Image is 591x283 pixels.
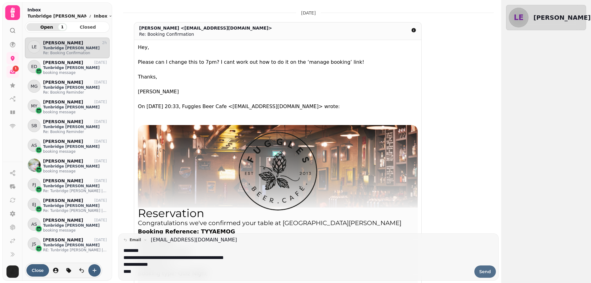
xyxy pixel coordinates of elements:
[43,60,83,65] p: [PERSON_NAME]
[43,105,107,110] p: Tunbridge [PERSON_NAME]
[43,99,83,105] p: [PERSON_NAME]
[43,85,107,90] p: Tunbridge [PERSON_NAME]
[94,99,107,104] p: [DATE]
[102,40,107,45] p: 2h
[88,264,101,277] button: create-convo
[31,142,37,148] span: AS
[43,124,107,129] p: Tunbridge [PERSON_NAME]
[138,59,418,66] div: Please can I change this to 7pm? I cant work out how to do it on the ‘manage booking’ link!
[43,159,83,164] p: [PERSON_NAME]
[301,10,316,16] p: [DATE]
[138,208,418,219] h2: Reservation
[58,24,66,30] div: 1
[43,237,83,243] p: [PERSON_NAME]
[138,44,418,51] div: Hey,
[43,208,107,213] p: Re: Tunbridge [PERSON_NAME] | Booking confirmation
[138,73,418,81] div: Thanks,
[43,149,107,154] p: booking message
[139,31,272,37] div: Re: Booking Confirmation
[43,243,107,248] p: Tunbridge [PERSON_NAME]
[27,13,86,19] p: Tunbridge [PERSON_NAME]
[25,38,110,278] div: grid
[31,25,62,29] span: Open
[138,103,418,118] blockquote: On [DATE] 20:33, Fuggles Beer Cafe <[EMAIL_ADDRESS][DOMAIN_NAME]> wrote:
[151,236,237,244] a: [EMAIL_ADDRESS][DOMAIN_NAME]
[121,236,150,244] button: email
[31,83,38,89] span: MG
[31,123,37,129] span: SB
[43,40,83,46] p: [PERSON_NAME]
[43,178,83,184] p: [PERSON_NAME]
[43,90,107,95] p: Re: Booking Reminder
[73,25,103,29] span: Closed
[94,159,107,164] p: [DATE]
[514,14,524,21] span: LE
[138,88,418,95] div: [PERSON_NAME]
[43,184,107,188] p: Tunbridge [PERSON_NAME]
[15,67,17,71] span: 1
[43,228,107,233] p: booking message
[27,13,112,19] nav: breadcrumb
[62,264,75,277] button: tag-thread
[32,44,37,50] span: LE
[31,221,37,227] span: AS
[75,264,88,277] button: is-read
[43,65,107,70] p: Tunbridge [PERSON_NAME]
[26,264,49,277] button: Close
[6,265,19,278] img: User avatar
[138,219,418,227] h3: Congratulations we've confirmed your table at [GEOGRAPHIC_DATA][PERSON_NAME]
[43,129,107,134] p: Re: Booking Reminder
[94,218,107,223] p: [DATE]
[43,223,107,228] p: Tunbridge [PERSON_NAME]
[32,182,36,188] span: FJ
[31,103,38,109] span: MY
[94,13,112,19] button: Inbox
[533,13,591,22] h2: [PERSON_NAME]
[5,265,20,278] button: User avatar
[43,119,83,124] p: [PERSON_NAME]
[32,268,44,273] span: Close
[94,119,107,124] p: [DATE]
[43,203,107,208] p: Tunbridge [PERSON_NAME]
[28,159,41,172] img: Samantha Neil
[43,139,83,144] p: [PERSON_NAME]
[43,169,107,174] p: booking message
[139,25,272,31] div: [PERSON_NAME] <[EMAIL_ADDRESS][DOMAIN_NAME]>
[43,70,107,75] p: booking message
[94,80,107,85] p: [DATE]
[43,248,107,253] p: RE: Tunbridge [PERSON_NAME] | Booking confirmation
[43,164,107,169] p: Tunbridge [PERSON_NAME]
[31,63,37,70] span: ED
[27,7,112,13] h2: Inbox
[408,25,419,35] button: detail
[43,51,107,55] p: Re: Booking Confirmation
[32,241,36,247] span: JS
[94,198,107,203] p: [DATE]
[43,110,107,115] p: booking message
[32,201,36,208] span: EJ
[94,237,107,242] p: [DATE]
[94,178,107,183] p: [DATE]
[43,46,107,51] p: Tunbridge [PERSON_NAME]
[26,23,67,31] button: Open1
[6,66,19,78] a: 1
[68,23,108,31] button: Closed
[239,132,317,211] img: brand logo
[479,269,491,274] span: Send
[43,198,83,203] p: [PERSON_NAME]
[138,227,418,236] p: Booking Reference: TYYAEMOG
[43,218,83,223] p: [PERSON_NAME]
[94,139,107,144] p: [DATE]
[43,188,107,193] p: Re: Tunbridge [PERSON_NAME] | Booking confirmation
[94,60,107,65] p: [DATE]
[43,144,107,149] p: Tunbridge [PERSON_NAME]
[43,80,83,85] p: [PERSON_NAME]
[474,265,496,278] button: Send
